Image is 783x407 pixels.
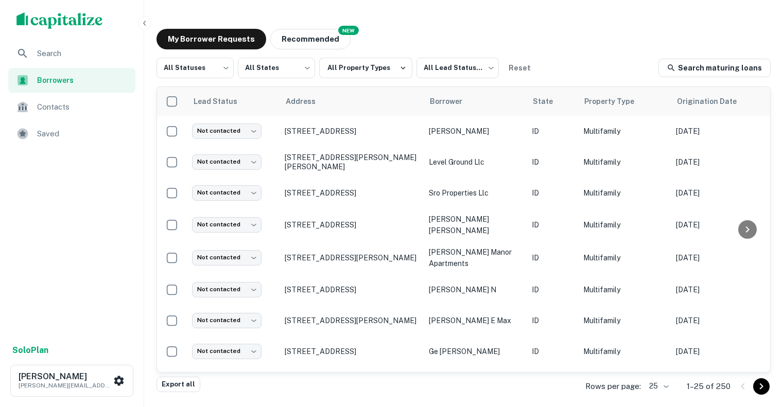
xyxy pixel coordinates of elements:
[16,12,103,29] img: capitalize-logo.png
[671,87,769,116] th: Origination Date
[430,95,476,108] span: Borrower
[676,126,763,137] p: [DATE]
[578,87,671,116] th: Property Type
[429,187,521,199] p: sro properties llc
[583,252,666,263] p: Multifamily
[285,127,419,136] p: [STREET_ADDRESS]
[285,220,419,229] p: [STREET_ADDRESS]
[156,55,234,81] div: All Statuses
[8,68,135,93] a: Borrowers
[687,380,730,393] p: 1–25 of 250
[319,58,412,78] button: All Property Types
[192,344,262,359] div: Not contacted
[192,154,262,169] div: Not contacted
[193,95,251,108] span: Lead Status
[532,156,573,168] p: ID
[676,219,763,231] p: [DATE]
[429,284,521,295] p: [PERSON_NAME] n
[187,87,280,116] th: Lead Status
[676,346,763,357] p: [DATE]
[533,95,566,108] span: State
[285,347,419,356] p: [STREET_ADDRESS]
[645,379,670,394] div: 25
[583,156,666,168] p: Multifamily
[12,345,48,355] strong: Solo Plan
[676,284,763,295] p: [DATE]
[280,87,424,116] th: Address
[429,126,521,137] p: [PERSON_NAME]
[37,75,129,86] span: Borrowers
[424,87,527,116] th: Borrower
[19,381,111,390] p: [PERSON_NAME][EMAIL_ADDRESS][DOMAIN_NAME]
[192,313,262,328] div: Not contacted
[285,285,419,294] p: [STREET_ADDRESS]
[429,156,521,168] p: level ground llc
[677,95,750,108] span: Origination Date
[285,253,419,262] p: [STREET_ADDRESS][PERSON_NAME]
[429,346,521,357] p: ge [PERSON_NAME]
[192,250,262,265] div: Not contacted
[37,128,129,140] span: Saved
[285,316,419,325] p: [STREET_ADDRESS][PERSON_NAME]
[658,59,771,77] a: Search maturing loans
[192,123,262,138] div: Not contacted
[285,188,419,198] p: [STREET_ADDRESS]
[532,219,573,231] p: ID
[584,95,648,108] span: Property Type
[532,284,573,295] p: ID
[192,282,262,297] div: Not contacted
[8,95,135,119] a: Contacts
[753,378,770,395] button: Go to next page
[583,284,666,295] p: Multifamily
[238,55,315,81] div: All States
[192,217,262,232] div: Not contacted
[192,185,262,200] div: Not contacted
[156,377,200,392] button: Export all
[8,121,135,146] a: Saved
[676,187,763,199] p: [DATE]
[8,41,135,66] a: Search
[10,365,133,397] button: [PERSON_NAME][PERSON_NAME][EMAIL_ADDRESS][DOMAIN_NAME]
[583,219,666,231] p: Multifamily
[583,346,666,357] p: Multifamily
[338,26,359,35] div: NEW
[532,252,573,263] p: ID
[286,95,329,108] span: Address
[12,344,48,357] a: SoloPlan
[527,87,578,116] th: State
[156,29,266,49] button: My Borrower Requests
[19,373,111,381] h6: [PERSON_NAME]
[429,246,521,269] p: [PERSON_NAME] manor apartments
[583,126,666,137] p: Multifamily
[532,315,573,326] p: ID
[416,55,499,81] div: All Lead Statuses
[503,58,536,78] button: Reset
[676,315,763,326] p: [DATE]
[429,214,521,236] p: [PERSON_NAME] [PERSON_NAME]
[583,187,666,199] p: Multifamily
[285,153,419,171] p: [STREET_ADDRESS][PERSON_NAME][PERSON_NAME]
[676,156,763,168] p: [DATE]
[676,252,763,263] p: [DATE]
[270,29,351,49] button: Recommended
[532,126,573,137] p: ID
[37,47,129,60] span: Search
[429,315,521,326] p: [PERSON_NAME] e max
[585,380,641,393] p: Rows per page:
[532,187,573,199] p: ID
[37,101,129,113] span: Contacts
[532,346,573,357] p: ID
[583,315,666,326] p: Multifamily
[732,325,783,374] iframe: Chat Widget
